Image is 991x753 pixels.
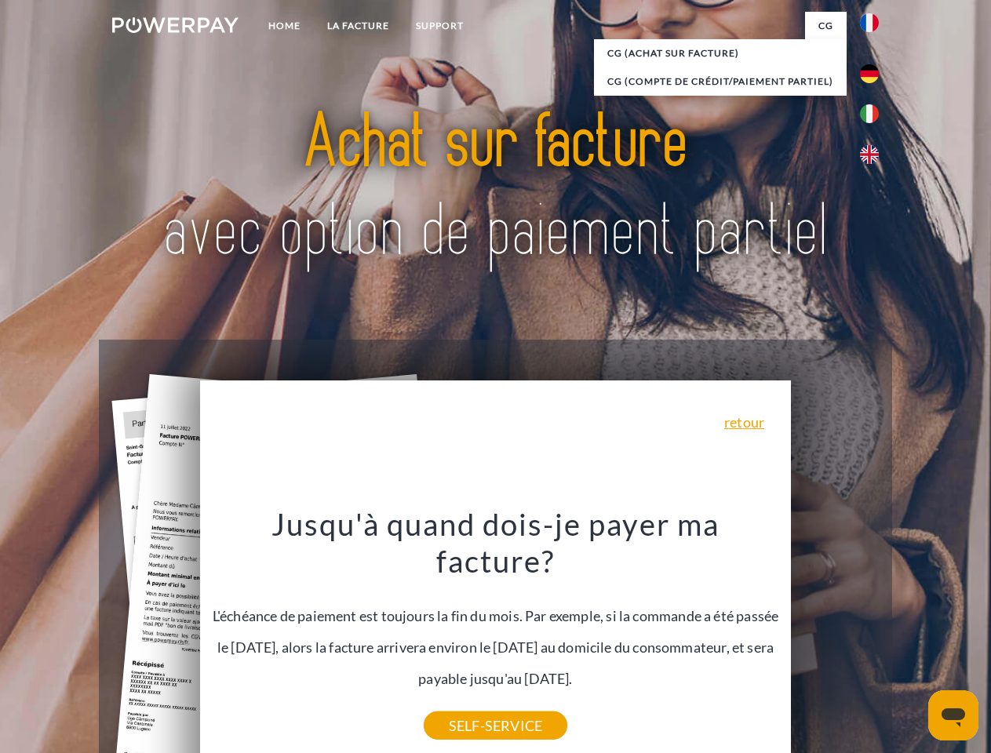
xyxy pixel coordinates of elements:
[860,145,879,164] img: en
[255,12,314,40] a: Home
[314,12,403,40] a: LA FACTURE
[424,711,567,740] a: SELF-SERVICE
[150,75,841,300] img: title-powerpay_fr.svg
[724,415,764,429] a: retour
[860,104,879,123] img: it
[112,17,239,33] img: logo-powerpay-white.svg
[860,13,879,32] img: fr
[805,12,847,40] a: CG
[594,67,847,96] a: CG (Compte de crédit/paiement partiel)
[209,505,782,726] div: L'échéance de paiement est toujours la fin du mois. Par exemple, si la commande a été passée le [...
[860,64,879,83] img: de
[594,39,847,67] a: CG (achat sur facture)
[209,505,782,580] h3: Jusqu'à quand dois-je payer ma facture?
[928,690,978,740] iframe: Bouton de lancement de la fenêtre de messagerie
[403,12,477,40] a: Support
